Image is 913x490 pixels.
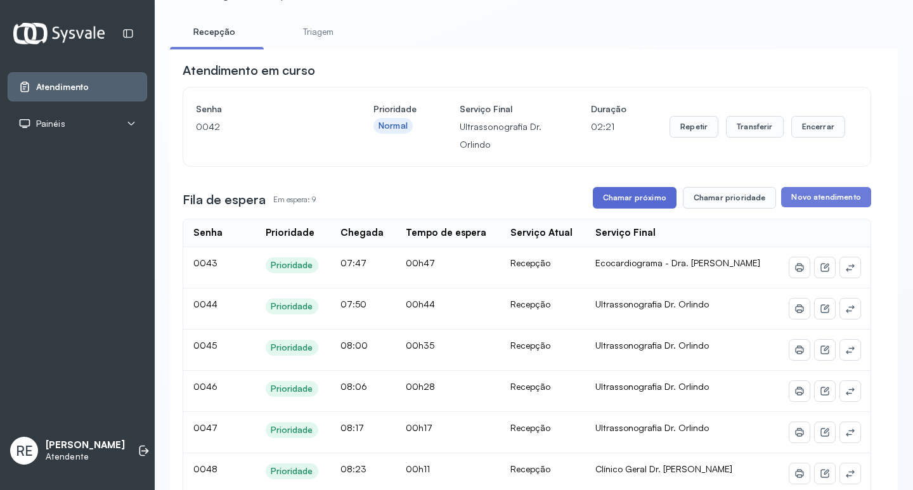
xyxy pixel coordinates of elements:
[183,61,315,79] h3: Atendimento em curso
[510,422,575,434] div: Recepção
[340,422,364,433] span: 08:17
[406,463,430,474] span: 00h11
[510,299,575,310] div: Recepção
[595,463,732,474] span: Clínico Geral Dr. [PERSON_NAME]
[271,425,313,435] div: Prioridade
[271,342,313,353] div: Prioridade
[591,100,626,118] h4: Duração
[460,118,548,153] p: Ultrassonografia Dr. Orlindo
[406,227,486,239] div: Tempo de espera
[460,100,548,118] h4: Serviço Final
[273,191,316,209] p: Em espera: 9
[510,381,575,392] div: Recepção
[271,260,313,271] div: Prioridade
[510,257,575,269] div: Recepção
[340,463,366,474] span: 08:23
[591,118,626,136] p: 02:21
[193,340,217,351] span: 0045
[510,340,575,351] div: Recepção
[595,422,709,433] span: Ultrassonografia Dr. Orlindo
[510,463,575,475] div: Recepção
[170,22,259,42] a: Recepção
[593,187,677,209] button: Chamar próximo
[271,384,313,394] div: Prioridade
[683,187,777,209] button: Chamar prioridade
[183,191,266,209] h3: Fila de espera
[18,81,136,93] a: Atendimento
[406,381,435,392] span: 00h28
[791,116,845,138] button: Encerrar
[340,299,366,309] span: 07:50
[340,340,368,351] span: 08:00
[340,381,367,392] span: 08:06
[46,439,125,451] p: [PERSON_NAME]
[13,23,105,44] img: Logotipo do estabelecimento
[46,451,125,462] p: Atendente
[373,100,417,118] h4: Prioridade
[274,22,363,42] a: Triagem
[781,187,871,207] button: Novo atendimento
[595,381,709,392] span: Ultrassonografia Dr. Orlindo
[271,301,313,312] div: Prioridade
[193,422,217,433] span: 0047
[193,299,217,309] span: 0044
[406,257,435,268] span: 00h47
[670,116,718,138] button: Repetir
[406,299,435,309] span: 00h44
[595,299,709,309] span: Ultrassonografia Dr. Orlindo
[193,381,217,392] span: 0046
[193,227,223,239] div: Senha
[406,340,434,351] span: 00h35
[196,118,330,136] p: 0042
[726,116,784,138] button: Transferir
[196,100,330,118] h4: Senha
[266,227,314,239] div: Prioridade
[595,257,760,268] span: Ecocardiograma - Dra. [PERSON_NAME]
[595,340,709,351] span: Ultrassonografia Dr. Orlindo
[271,466,313,477] div: Prioridade
[36,82,89,93] span: Atendimento
[340,227,384,239] div: Chegada
[340,257,366,268] span: 07:47
[193,463,217,474] span: 0048
[36,119,65,129] span: Painéis
[406,422,432,433] span: 00h17
[379,120,408,131] div: Normal
[595,227,656,239] div: Serviço Final
[193,257,217,268] span: 0043
[510,227,573,239] div: Serviço Atual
